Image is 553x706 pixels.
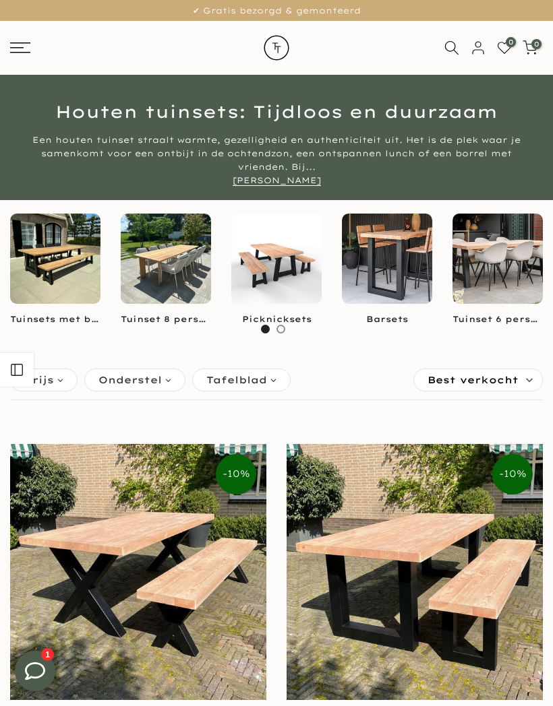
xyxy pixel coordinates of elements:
span: Prijs [24,373,54,387]
a: Tuinsets met bank [10,314,100,325]
a: 0 [497,40,512,55]
a: Tuinset 6 persoons [453,314,543,325]
p: ✔ Gratis bezorgd & gemonteerd [17,3,536,18]
label: Sorteren:Best verkocht [414,369,542,391]
a: 0 [523,40,537,55]
span: 0 [506,37,516,47]
li: Page dot 2 [276,325,285,333]
div: Een houten tuinset straalt warmte, gezelligheid en authenticiteit uit. Het is de plek waar je sam... [24,133,529,187]
span: Tafelblad [206,373,267,387]
a: Picknicksets [231,314,322,325]
span: -10% [216,454,256,494]
a: Tuinset 8 personen [121,314,211,325]
li: Page dot 1 [261,325,270,333]
span: 0 [531,39,542,49]
iframe: toggle-frame [1,637,69,705]
a: [PERSON_NAME] [233,175,321,186]
img: trend-table [253,21,300,75]
span: Onderstel [98,373,162,387]
span: Best verkocht [428,369,519,391]
span: -10% [492,454,533,494]
a: Barsets [342,314,432,325]
h1: Houten tuinsets: Tijdloos en duurzaam [10,103,543,120]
